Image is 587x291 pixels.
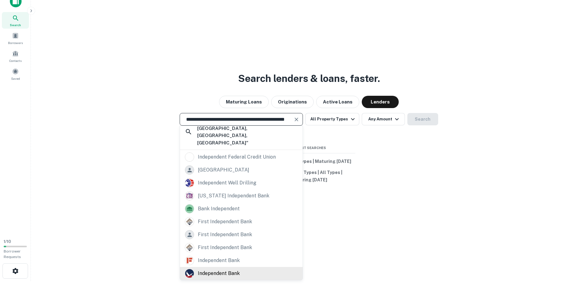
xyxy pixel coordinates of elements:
span: 1 / 10 [4,239,11,244]
a: independent bank [180,267,303,280]
span: Search [10,22,21,27]
img: picture [185,192,194,200]
div: first independent bank [198,230,252,239]
h6: See all lenders for " Independent [GEOGRAPHIC_DATA], [GEOGRAPHIC_DATA], [GEOGRAPHIC_DATA] " [197,117,298,146]
a: independent well drilling [180,176,303,189]
a: [GEOGRAPHIC_DATA] [180,164,303,176]
img: independentbank.com.png [185,269,194,278]
iframe: Chat Widget [556,242,587,271]
button: Maturing Loans [219,96,269,108]
button: All Property Types [305,113,359,125]
span: Contacts [9,58,22,63]
button: Lenders [362,96,399,108]
a: first independent bank [180,228,303,241]
a: Borrowers [2,30,29,46]
div: [GEOGRAPHIC_DATA] [198,165,249,175]
a: first independent bank [180,241,303,254]
button: Any Amount [362,113,405,125]
div: independent federal credit union [198,152,276,162]
div: [US_STATE] independent bank [198,191,269,200]
a: Search [2,12,29,29]
span: Borrowers [8,40,23,45]
img: picture [185,243,194,252]
div: independent bank [198,269,240,278]
a: independent bank [180,254,303,267]
a: bank independent [180,202,303,215]
img: picture [185,217,194,226]
img: picture [185,179,194,187]
img: picture [185,153,194,161]
span: Recent Searches [263,145,355,151]
button: Active Loans [316,96,359,108]
button: Originations [271,96,314,108]
a: Saved [2,66,29,82]
h3: Search lenders & loans, faster. [238,71,380,86]
span: Saved [11,76,20,81]
button: Clear [292,115,301,124]
a: first independent bank [180,215,303,228]
a: [US_STATE] independent bank [180,189,303,202]
a: independent federal credit union [180,151,303,164]
div: first independent bank [198,243,252,252]
div: independent well drilling [198,178,256,188]
div: first independent bank [198,217,252,226]
img: picture [185,204,194,213]
a: Contacts [2,48,29,64]
button: Industrial | All Types | Maturing [DATE] [263,156,355,167]
img: independent-bank.com.png [185,256,194,265]
div: independent bank [198,256,240,265]
span: Borrower Requests [4,249,21,259]
div: bank independent [198,204,240,213]
button: All Property Types | All Types | Maturing [DATE] [263,167,355,185]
